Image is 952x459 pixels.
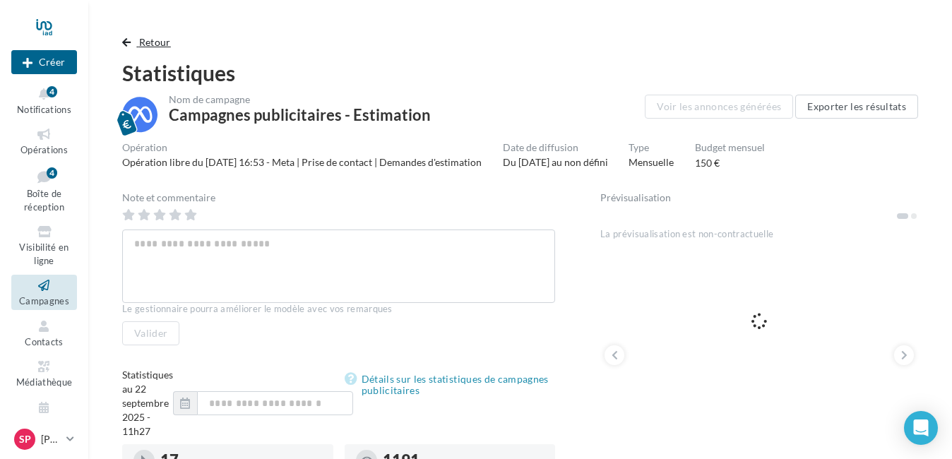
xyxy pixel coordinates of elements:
[11,397,77,431] a: Calendrier
[645,95,793,119] button: Voir les annonces générées
[139,36,171,48] span: Retour
[47,86,57,97] div: 4
[24,188,64,213] span: Boîte de réception
[11,124,77,158] a: Opérations
[11,275,77,309] a: Campagnes
[695,156,720,170] div: 150 €
[629,143,674,153] div: Type
[41,432,61,446] p: [PERSON_NAME]
[600,193,918,203] div: Prévisualisation
[503,143,608,153] div: Date de diffusion
[122,62,918,83] div: Statistiques
[503,155,608,169] div: Du [DATE] au non défini
[17,104,71,115] span: Notifications
[122,143,482,153] div: Opération
[16,376,73,388] span: Médiathèque
[47,167,57,179] div: 4
[11,356,77,391] a: Médiathèque
[629,155,674,169] div: Mensuelle
[11,221,77,269] a: Visibilité en ligne
[11,50,77,74] button: Créer
[122,368,173,439] div: Statistiques au 22 septembre 2025 - 11h27
[11,50,77,74] div: Nouvelle campagne
[695,143,765,153] div: Budget mensuel
[122,155,482,169] div: Opération libre du [DATE] 16:53 - Meta | Prise de contact | Demandes d'estimation
[122,321,179,345] button: Valider
[122,34,177,51] button: Retour
[11,165,77,216] a: Boîte de réception4
[169,95,431,105] div: Nom de campagne
[11,426,77,453] a: Sp [PERSON_NAME]
[795,95,918,119] button: Exporter les résultats
[11,83,77,118] button: Notifications 4
[122,193,555,203] div: Note et commentaire
[25,336,64,347] span: Contacts
[19,242,69,266] span: Visibilité en ligne
[11,316,77,350] a: Contacts
[19,432,31,446] span: Sp
[904,411,938,445] div: Open Intercom Messenger
[345,371,556,399] a: Détails sur les statistiques de campagnes publicitaires
[169,107,431,123] div: Campagnes publicitaires - Estimation
[122,303,555,316] div: Le gestionnaire pourra améliorer le modèle avec vos remarques
[19,295,69,306] span: Campagnes
[20,144,68,155] span: Opérations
